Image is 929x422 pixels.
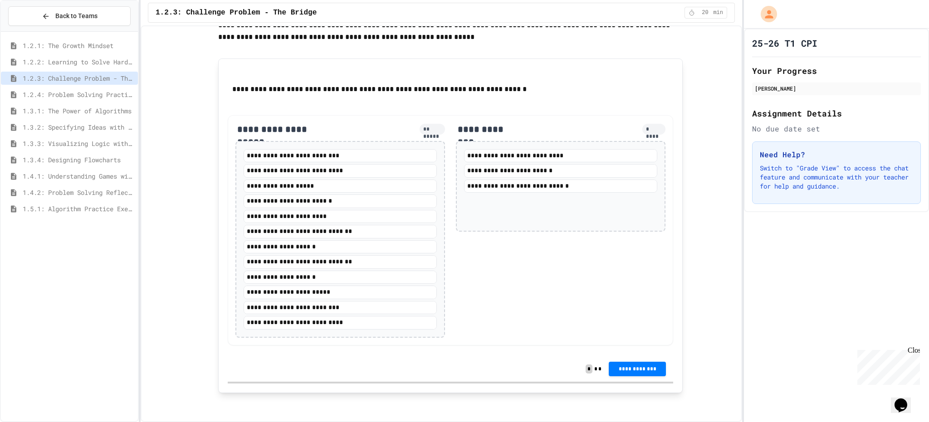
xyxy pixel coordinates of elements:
[8,6,131,26] button: Back to Teams
[23,122,134,132] span: 1.3.2: Specifying Ideas with Pseudocode
[23,41,134,50] span: 1.2.1: The Growth Mindset
[23,204,134,213] span: 1.5.1: Algorithm Practice Exercises
[760,164,913,191] p: Switch to "Grade View" to access the chat feature and communicate with your teacher for help and ...
[4,4,63,58] div: Chat with us now!Close
[55,11,98,21] span: Back to Teams
[23,171,134,181] span: 1.4.1: Understanding Games with Flowcharts
[23,188,134,197] span: 1.4.2: Problem Solving Reflection
[23,155,134,165] span: 1.3.4: Designing Flowcharts
[751,4,779,24] div: My Account
[23,73,134,83] span: 1.2.3: Challenge Problem - The Bridge
[23,90,134,99] span: 1.2.4: Problem Solving Practice
[854,346,920,385] iframe: chat widget
[156,7,317,18] span: 1.2.3: Challenge Problem - The Bridge
[752,37,817,49] h1: 25-26 T1 CPI
[760,149,913,160] h3: Need Help?
[752,64,921,77] h2: Your Progress
[891,386,920,413] iframe: chat widget
[713,9,723,16] span: min
[23,57,134,67] span: 1.2.2: Learning to Solve Hard Problems
[23,139,134,148] span: 1.3.3: Visualizing Logic with Flowcharts
[23,106,134,116] span: 1.3.1: The Power of Algorithms
[752,107,921,120] h2: Assignment Details
[755,84,918,92] div: [PERSON_NAME]
[752,123,921,134] div: No due date set
[698,9,712,16] span: 20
